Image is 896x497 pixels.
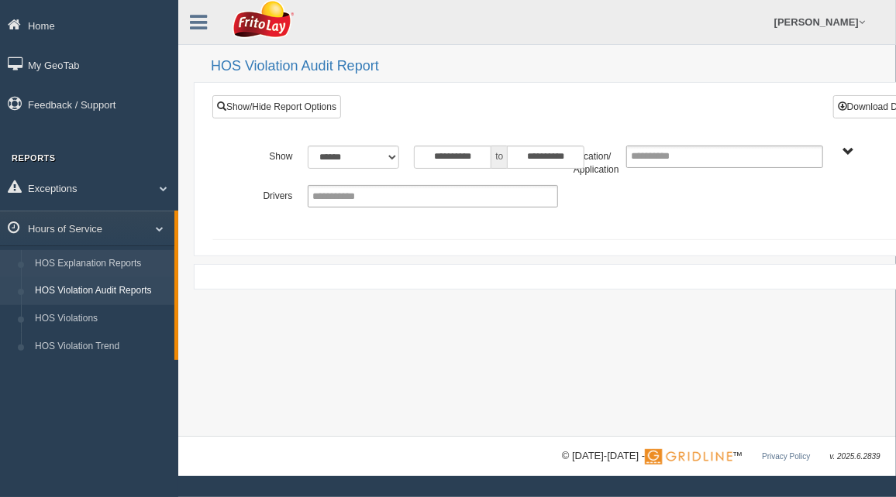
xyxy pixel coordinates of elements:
span: v. 2025.6.2839 [830,452,880,461]
a: Privacy Policy [762,452,810,461]
img: Gridline [645,449,732,464]
a: Show/Hide Report Options [212,95,341,118]
a: HOS Violation Audit Reports [28,277,174,305]
a: HOS Violation Trend [28,333,174,361]
label: Location/ Application [566,146,619,177]
div: © [DATE]-[DATE] - ™ [562,448,880,464]
a: HOS Violations [28,305,174,333]
span: to [491,146,507,169]
a: HOS Explanation Reports [28,250,174,278]
h2: HOS Violation Audit Report [211,59,880,74]
label: Show [247,146,300,164]
label: Drivers [247,185,300,204]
